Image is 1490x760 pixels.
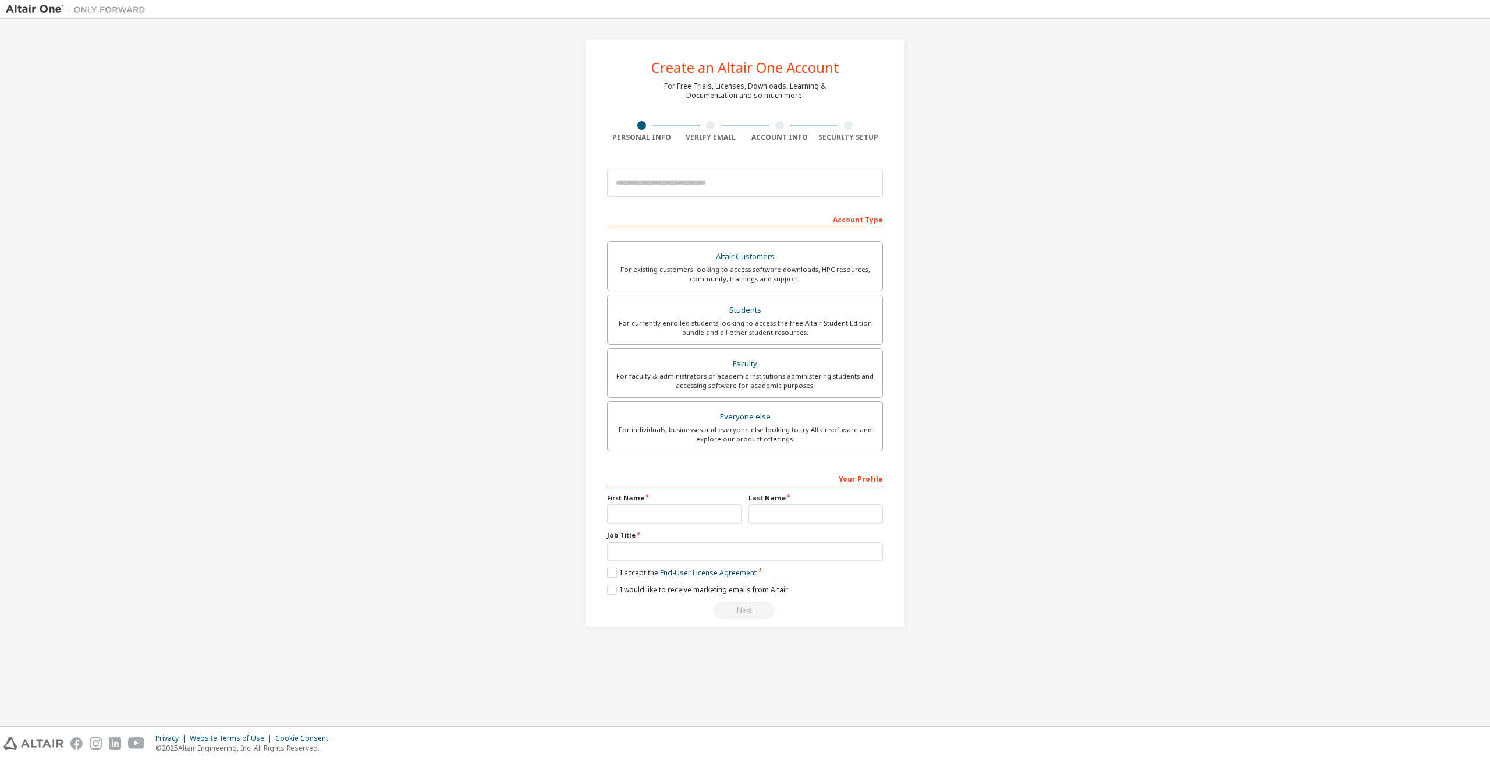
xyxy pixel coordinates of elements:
[615,265,875,284] div: For existing customers looking to access software downloads, HPC resources, community, trainings ...
[664,82,826,100] div: For Free Trials, Licenses, Downloads, Learning & Documentation and so much more.
[615,319,875,337] div: For currently enrolled students looking to access the free Altair Student Edition bundle and all ...
[615,425,875,444] div: For individuals, businesses and everyone else looking to try Altair software and explore our prod...
[275,734,335,743] div: Cookie Consent
[745,133,814,142] div: Account Info
[615,302,875,319] div: Students
[615,356,875,372] div: Faculty
[660,568,757,578] a: End-User License Agreement
[607,602,883,619] div: Read and acccept EULA to continue
[615,372,875,390] div: For faculty & administrators of academic institutions administering students and accessing softwa...
[3,737,63,750] img: altair_logo.svg
[109,737,121,750] img: linkedin.svg
[814,133,884,142] div: Security Setup
[607,469,883,487] div: Your Profile
[607,531,883,540] label: Job Title
[651,61,839,75] div: Create an Altair One Account
[190,734,275,743] div: Website Terms of Use
[155,743,335,753] p: © 2025 Altair Engineering, Inc. All Rights Reserved.
[607,568,757,578] label: I accept the
[70,737,83,750] img: facebook.svg
[615,409,875,425] div: Everyone else
[748,493,883,503] label: Last Name
[6,3,151,15] img: Altair One
[90,737,102,750] img: instagram.svg
[128,737,145,750] img: youtube.svg
[607,210,883,228] div: Account Type
[607,133,676,142] div: Personal Info
[607,493,742,503] label: First Name
[607,585,788,595] label: I would like to receive marketing emails from Altair
[155,734,190,743] div: Privacy
[615,249,875,265] div: Altair Customers
[676,133,746,142] div: Verify Email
